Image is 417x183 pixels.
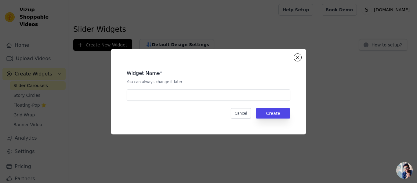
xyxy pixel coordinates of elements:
[231,108,251,119] button: Cancel
[396,162,413,179] a: Open chat
[256,108,290,119] button: Create
[127,70,160,77] legend: Widget Name
[127,79,290,84] p: You can always change it later
[294,54,301,61] button: Close modal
